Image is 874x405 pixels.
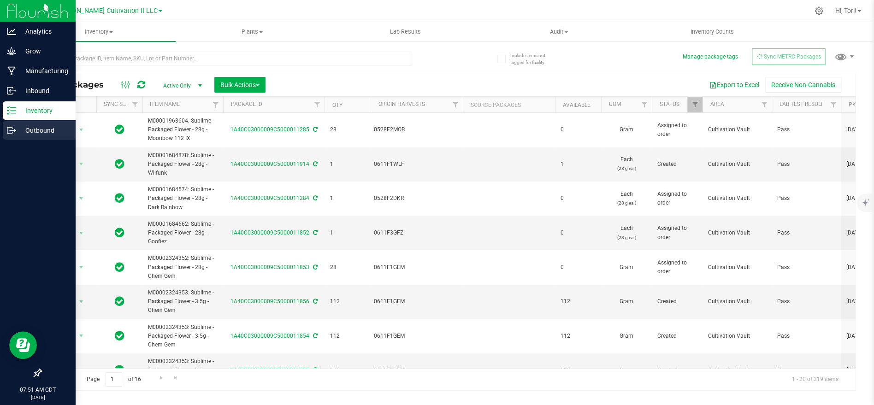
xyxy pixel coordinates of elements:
[148,151,218,178] span: M00001684878: Sublime - Packaged Flower - 28g - Wilfunk
[7,86,16,95] inline-svg: Inbound
[777,194,835,203] span: Pass
[208,97,223,112] a: Filter
[561,366,596,375] span: 112
[148,220,218,247] span: M00001684662: Sublime - Packaged Flower - 28g - Goofiez
[785,372,846,386] span: 1 - 20 of 319 items
[448,97,463,112] a: Filter
[48,80,113,90] span: All Packages
[7,47,16,56] inline-svg: Grow
[230,333,309,339] a: 1A40C03000009C5000011854
[16,85,71,96] p: Inbound
[176,28,329,36] span: Plants
[657,366,697,375] span: Created
[607,224,646,241] span: Each
[657,121,697,139] span: Assigned to order
[561,297,596,306] span: 112
[607,366,646,375] span: Gram
[708,125,766,134] span: Cultivation Vault
[330,229,365,237] span: 1
[127,97,142,112] a: Filter
[374,229,460,237] div: 0611F3GFZ
[16,46,71,57] p: Grow
[7,66,16,76] inline-svg: Manufacturing
[330,194,365,203] span: 1
[148,357,218,384] span: M00002324353: Sublime - Packaged Flower - 3.5g - Chem Gem
[104,101,139,107] a: Sync Status
[687,97,703,112] a: Filter
[76,158,87,170] span: select
[76,192,87,205] span: select
[482,22,636,41] a: Audit
[607,297,646,306] span: Gram
[657,332,697,340] span: Created
[777,160,835,169] span: Pass
[607,164,646,173] p: (28 g ea.)
[76,295,87,308] span: select
[76,123,87,136] span: select
[607,332,646,340] span: Gram
[22,22,176,41] a: Inventory
[777,297,835,306] span: Pass
[76,261,87,274] span: select
[378,28,433,36] span: Lab Results
[312,367,318,373] span: Sync from Compliance System
[703,77,765,93] button: Export to Excel
[312,161,318,167] span: Sync from Compliance System
[708,297,766,306] span: Cultivation Vault
[708,332,766,340] span: Cultivation Vault
[76,364,87,377] span: select
[76,227,87,240] span: select
[115,261,124,274] span: In Sync
[106,372,122,387] input: 1
[708,194,766,203] span: Cultivation Vault
[230,195,309,201] a: 1A40C03000009C5000011284
[312,298,318,305] span: Sync from Compliance System
[148,117,218,143] span: M00001963604: Sublime - Packaged Flower - 28g - Moonbow 112 IX
[607,125,646,134] span: Gram
[230,264,309,270] a: 1A40C03000009C5000011853
[657,190,697,207] span: Assigned to order
[148,185,218,212] span: M00001684574: Sublime - Packaged Flower - 28g - Dark Rainbow
[332,102,342,108] a: Qty
[657,160,697,169] span: Created
[607,233,646,242] p: (28 g ea.)
[7,126,16,135] inline-svg: Outbound
[7,27,16,36] inline-svg: Analytics
[607,263,646,272] span: Gram
[561,125,596,134] span: 0
[330,297,365,306] span: 112
[148,323,218,350] span: M00002324353: Sublime - Packaged Flower - 3.5g - Chem Gem
[16,26,71,37] p: Analytics
[607,190,646,207] span: Each
[9,331,37,359] iframe: Resource center
[309,97,325,112] a: Filter
[169,372,183,385] a: Go to the last page
[115,123,124,136] span: In Sync
[779,101,823,107] a: Lab Test Result
[708,160,766,169] span: Cultivation Vault
[115,329,124,342] span: In Sync
[220,81,260,88] span: Bulk Actions
[374,366,460,375] div: 0611F1GEM
[765,77,841,93] button: Receive Non-Cannabis
[374,332,460,340] div: 0611F1GEM
[657,258,697,276] span: Assigned to order
[777,263,835,272] span: Pass
[22,28,176,36] span: Inventory
[330,160,365,169] span: 1
[76,329,87,342] span: select
[230,229,309,236] a: 1A40C03000009C5000011852
[41,52,412,65] input: Search Package ID, Item Name, SKU, Lot or Part Number...
[4,386,71,394] p: 07:51 AM CDT
[657,297,697,306] span: Created
[330,125,365,134] span: 28
[154,372,168,385] a: Go to the next page
[230,298,309,305] a: 1A40C03000009C5000011856
[659,101,679,107] a: Status
[777,366,835,375] span: Pass
[777,229,835,237] span: Pass
[79,372,148,387] span: Page of 16
[483,28,635,36] span: Audit
[636,22,789,41] a: Inventory Counts
[16,105,71,116] p: Inventory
